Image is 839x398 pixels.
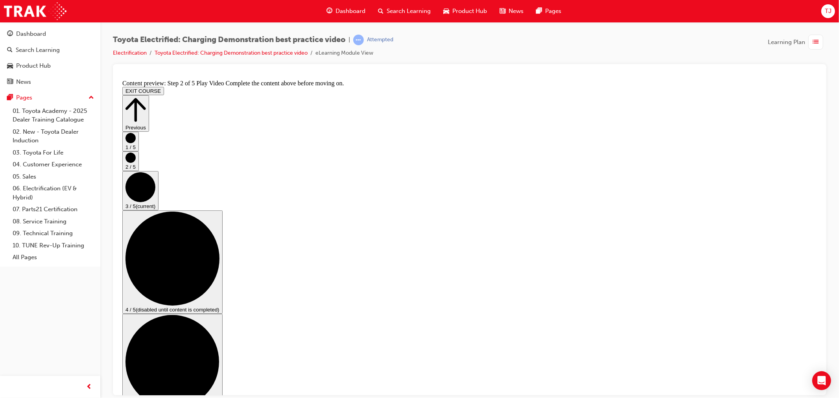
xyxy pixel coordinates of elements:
a: 10. TUNE Rev-Up Training [9,240,97,252]
div: News [16,77,31,87]
a: Toyota Electrified: Charging Demonstration best practice video [155,50,308,56]
span: Previous [6,48,27,54]
span: News [509,7,524,16]
button: Learning Plan [768,35,826,50]
a: 06. Electrification (EV & Hybrid) [9,182,97,203]
span: 3 / 5 [6,127,17,133]
button: 5 / 5(disabled until content is completed) [3,237,103,341]
a: 08. Service Training [9,216,97,228]
a: guage-iconDashboard [320,3,372,19]
span: Toyota Electrified: Charging Demonstration best practice video [113,35,345,44]
span: search-icon [378,6,384,16]
span: Product Hub [452,7,487,16]
img: Trak [4,2,66,20]
a: 07. Parts21 Certification [9,203,97,216]
div: Pages [16,93,32,102]
div: Search Learning [16,46,60,55]
button: Previous [3,18,30,55]
a: 05. Sales [9,171,97,183]
a: car-iconProduct Hub [437,3,493,19]
span: pages-icon [536,6,542,16]
a: Search Learning [3,43,97,57]
span: guage-icon [326,6,332,16]
span: car-icon [443,6,449,16]
a: News [3,75,97,89]
a: 02. New - Toyota Dealer Induction [9,126,97,147]
div: Product Hub [16,61,51,70]
button: DashboardSearch LearningProduct HubNews [3,25,97,90]
a: All Pages [9,251,97,263]
div: Content preview: Step 2 of 5 Play Video Complete the content above before moving on. [3,3,698,10]
a: 03. Toyota For Life [9,147,97,159]
span: car-icon [7,63,13,70]
button: TJ [821,4,835,18]
span: search-icon [7,47,13,54]
button: EXIT COURSE [3,10,45,18]
div: Attempted [367,36,393,44]
a: Dashboard [3,27,97,41]
a: news-iconNews [493,3,530,19]
button: 4 / 5(disabled until content is completed) [3,134,103,237]
span: prev-icon [87,382,92,392]
a: search-iconSearch Learning [372,3,437,19]
span: Pages [545,7,561,16]
a: 04. Customer Experience [9,158,97,171]
span: Dashboard [336,7,365,16]
div: Dashboard [16,29,46,39]
span: learningRecordVerb_ATTEMPT-icon [353,35,364,45]
span: news-icon [7,79,13,86]
button: 1 / 5 [3,55,20,75]
button: 3 / 5(current) [3,94,39,134]
span: list-icon [813,37,819,47]
span: 1 / 5 [6,68,17,74]
li: eLearning Module View [315,49,373,58]
span: up-icon [89,93,94,103]
span: news-icon [500,6,505,16]
span: pages-icon [7,94,13,101]
a: Product Hub [3,59,97,73]
span: 4 / 5 [6,230,17,236]
div: Open Intercom Messenger [812,371,831,390]
span: TJ [825,7,832,16]
span: guage-icon [7,31,13,38]
a: 01. Toyota Academy - 2025 Dealer Training Catalogue [9,105,97,126]
a: Electrification [113,50,147,56]
button: Pages [3,90,97,105]
a: pages-iconPages [530,3,568,19]
span: 2 / 5 [6,87,17,93]
span: | [349,35,350,44]
span: Search Learning [387,7,431,16]
span: Learning Plan [768,38,805,47]
a: 09. Technical Training [9,227,97,240]
button: 2 / 5 [3,75,20,94]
